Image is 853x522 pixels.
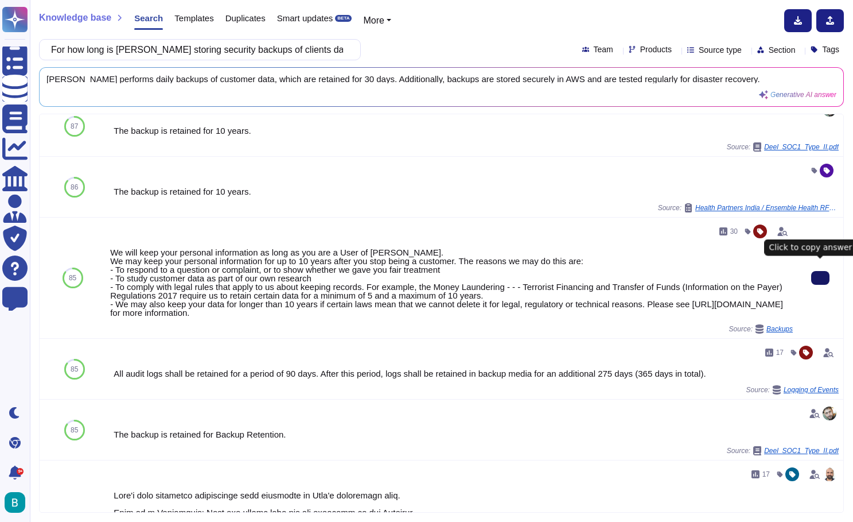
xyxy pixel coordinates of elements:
[5,492,25,513] img: user
[114,430,839,439] div: The backup is retained for Backup Retention.
[764,144,839,150] span: Deel_SOC1_Type_II.pdf
[335,15,352,22] div: BETA
[277,14,333,22] span: Smart updates
[71,427,78,434] span: 85
[45,40,349,60] input: Search a question or template...
[769,46,796,54] span: Section
[727,446,839,455] span: Source:
[114,187,839,196] div: The backup is retained for 10 years.
[174,14,213,22] span: Templates
[730,228,738,235] span: 30
[658,203,839,212] span: Source:
[46,75,836,83] span: [PERSON_NAME] performs daily backups of customer data, which are retained for 30 days. Additional...
[134,14,163,22] span: Search
[823,407,836,420] img: user
[114,369,839,378] div: All audit logs shall be retained for a period of 90 days. After this period, logs shall be retain...
[764,447,839,454] span: Deel_SOC1_Type_II.pdf
[727,142,839,152] span: Source:
[695,204,839,211] span: Health Partners India / Ensemble Health RFP Export v2 Updated 7.11
[17,468,24,475] div: 9+
[770,91,836,98] span: Generative AI answer
[225,14,266,22] span: Duplicates
[746,385,839,395] span: Source:
[71,123,78,130] span: 87
[39,13,111,22] span: Knowledge base
[363,14,391,28] button: More
[363,16,384,25] span: More
[71,184,78,191] span: 86
[784,386,839,393] span: Logging of Events
[110,248,793,317] div: We will keep your personal information as long as you are a User of [PERSON_NAME]. We may keep yo...
[594,45,613,53] span: Team
[71,366,78,373] span: 85
[699,46,742,54] span: Source type
[114,126,839,135] div: The backup is retained for 10 years.
[729,324,793,334] span: Source:
[822,45,839,53] span: Tags
[776,349,784,356] span: 17
[2,490,33,515] button: user
[69,274,76,281] span: 85
[823,467,836,481] img: user
[640,45,672,53] span: Products
[766,326,793,332] span: Backups
[762,471,770,478] span: 17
